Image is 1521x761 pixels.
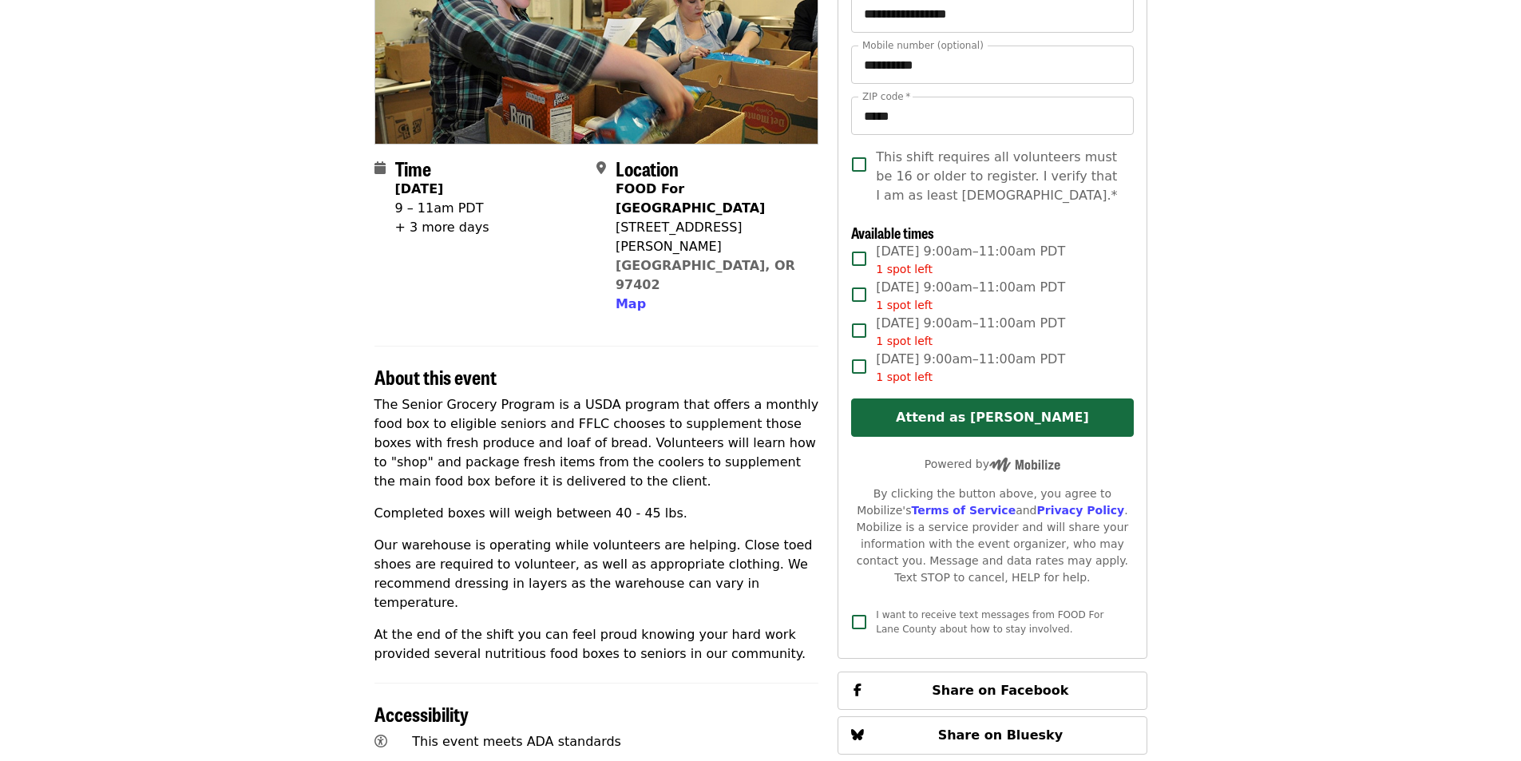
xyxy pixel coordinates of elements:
span: Powered by [925,458,1060,470]
span: [DATE] 9:00am–11:00am PDT [876,314,1065,350]
p: At the end of the shift you can feel proud knowing your hard work provided several nutritious foo... [374,625,819,664]
a: [GEOGRAPHIC_DATA], OR 97402 [616,258,795,292]
button: Share on Facebook [838,672,1147,710]
input: ZIP code [851,97,1133,135]
span: Share on Facebook [932,683,1068,698]
span: This shift requires all volunteers must be 16 or older to register. I verify that I am as least [... [876,148,1120,205]
p: Our warehouse is operating while volunteers are helping. Close toed shoes are required to volunte... [374,536,819,612]
span: [DATE] 9:00am–11:00am PDT [876,242,1065,278]
span: Accessibility [374,700,469,727]
input: Mobile number (optional) [851,46,1133,84]
span: [DATE] 9:00am–11:00am PDT [876,278,1065,314]
span: 1 spot left [876,335,933,347]
div: [STREET_ADDRESS][PERSON_NAME] [616,218,806,256]
span: Share on Bluesky [938,727,1064,743]
strong: [DATE] [395,181,444,196]
a: Privacy Policy [1036,504,1124,517]
i: universal-access icon [374,734,387,749]
span: I want to receive text messages from FOOD For Lane County about how to stay involved. [876,609,1103,635]
span: Time [395,154,431,182]
div: + 3 more days [395,218,489,237]
span: [DATE] 9:00am–11:00am PDT [876,350,1065,386]
div: 9 – 11am PDT [395,199,489,218]
label: Mobile number (optional) [862,41,984,50]
span: Location [616,154,679,182]
span: 1 spot left [876,371,933,383]
i: calendar icon [374,161,386,176]
img: Powered by Mobilize [989,458,1060,472]
button: Share on Bluesky [838,716,1147,755]
button: Attend as [PERSON_NAME] [851,398,1133,437]
button: Map [616,295,646,314]
label: ZIP code [862,92,910,101]
div: By clicking the button above, you agree to Mobilize's and . Mobilize is a service provider and wi... [851,486,1133,586]
p: Completed boxes will weigh between 40 - 45 lbs. [374,504,819,523]
strong: FOOD For [GEOGRAPHIC_DATA] [616,181,765,216]
span: Map [616,296,646,311]
span: About this event [374,363,497,390]
span: This event meets ADA standards [412,734,621,749]
span: Available times [851,222,934,243]
i: map-marker-alt icon [596,161,606,176]
span: 1 spot left [876,299,933,311]
a: Terms of Service [911,504,1016,517]
p: The Senior Grocery Program is a USDA program that offers a monthly food box to eligible seniors a... [374,395,819,491]
span: 1 spot left [876,263,933,275]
